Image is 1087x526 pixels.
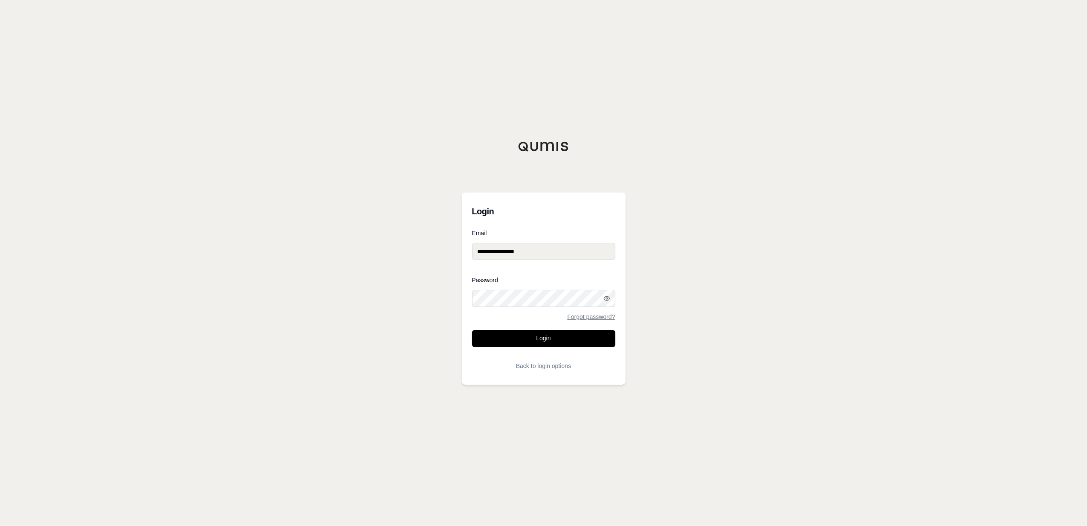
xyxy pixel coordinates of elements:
img: Qumis [518,141,569,152]
button: Back to login options [472,357,615,374]
a: Forgot password? [567,314,615,320]
label: Email [472,230,615,236]
h3: Login [472,203,615,220]
button: Login [472,330,615,347]
label: Password [472,277,615,283]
